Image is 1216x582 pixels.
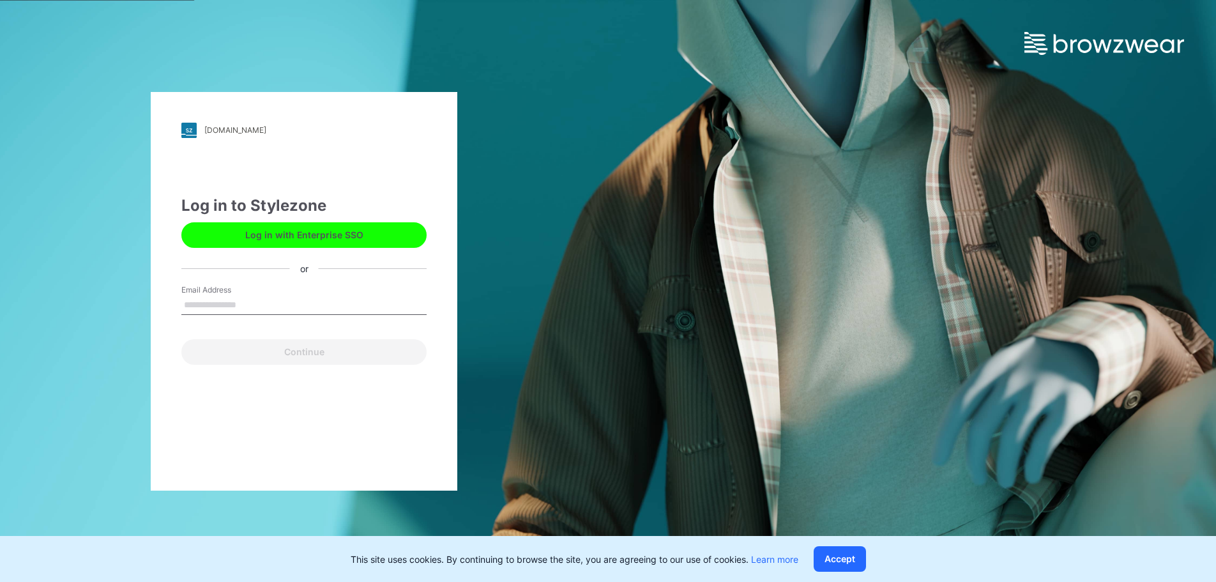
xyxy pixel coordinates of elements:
[751,554,798,565] a: Learn more
[181,284,271,296] label: Email Address
[814,546,866,572] button: Accept
[181,194,427,217] div: Log in to Stylezone
[181,123,197,138] img: stylezone-logo.562084cfcfab977791bfbf7441f1a819.svg
[181,123,427,138] a: [DOMAIN_NAME]
[290,262,319,275] div: or
[181,222,427,248] button: Log in with Enterprise SSO
[1024,32,1184,55] img: browzwear-logo.e42bd6dac1945053ebaf764b6aa21510.svg
[351,553,798,566] p: This site uses cookies. By continuing to browse the site, you are agreeing to our use of cookies.
[204,125,266,135] div: [DOMAIN_NAME]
